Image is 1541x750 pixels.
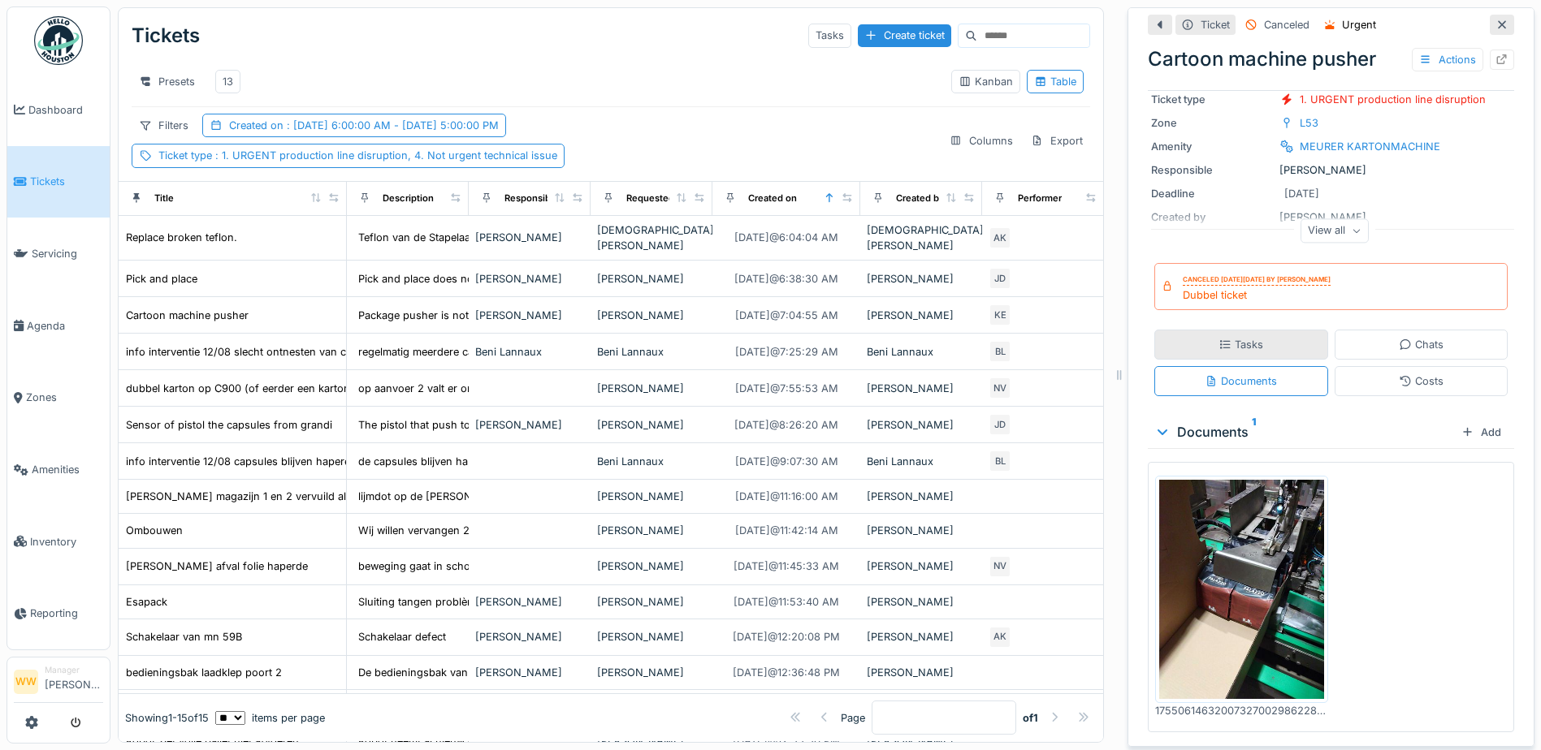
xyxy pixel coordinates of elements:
[1183,274,1331,286] div: Canceled [DATE][DATE] by [PERSON_NAME]
[126,629,242,644] div: Schakelaar van mn 59B
[989,340,1011,363] div: BL
[1252,422,1256,442] sup: 1
[867,629,976,644] div: [PERSON_NAME]
[626,192,688,205] div: Requested by
[735,489,838,504] div: [DATE] @ 11:16:00 AM
[989,304,1011,326] div: KE
[1159,480,1324,699] img: 8nkyxnlx259m87hfpepkro33topm
[989,626,1011,649] div: AK
[475,594,584,610] div: [PERSON_NAME]
[1018,192,1062,205] div: Performer
[1284,186,1319,201] div: [DATE]
[30,534,103,550] span: Inventory
[358,558,494,574] div: beweging gaat in schokken
[1301,219,1369,243] div: View all
[733,665,840,680] div: [DATE] @ 12:36:48 PM
[126,230,237,245] div: Replace broken teflon.
[1300,92,1486,107] div: 1. URGENT production line disruption
[735,344,838,360] div: [DATE] @ 7:25:29 AM
[358,344,506,360] div: regelmatig meerdere capsules
[14,664,103,703] a: WW Manager[PERSON_NAME]
[1151,162,1511,178] div: [PERSON_NAME]
[32,462,103,477] span: Amenities
[475,344,584,360] div: Beni Lannaux
[867,308,976,323] div: [PERSON_NAME]
[126,489,401,504] div: [PERSON_NAME] magazijn 1 en 2 vervuild altijd met lijm
[808,24,851,47] div: Tasks
[7,290,110,362] a: Agenda
[867,271,976,287] div: [PERSON_NAME]
[989,377,1011,399] div: NV
[45,664,103,676] div: Manager
[867,489,976,504] div: [PERSON_NAME]
[748,192,797,205] div: Created on
[597,308,706,323] div: [PERSON_NAME]
[597,454,706,469] div: Beni Lannaux
[735,308,838,323] div: [DATE] @ 7:04:55 AM
[126,344,517,360] div: info interventie 12/08 slecht ontnesten van capsules over de verschillend lijnen
[597,558,706,574] div: [PERSON_NAME]
[1205,373,1277,389] div: Documents
[867,454,976,469] div: Beni Lannaux
[867,558,976,574] div: [PERSON_NAME]
[597,222,706,253] div: [DEMOGRAPHIC_DATA][PERSON_NAME]
[896,192,945,205] div: Created by
[597,489,706,504] div: [PERSON_NAME]
[126,523,183,538] div: Ombouwen
[7,506,110,578] a: Inventory
[475,308,584,323] div: [PERSON_NAME]
[858,24,951,46] div: Create ticket
[26,390,103,405] span: Zones
[989,226,1011,249] div: AK
[34,16,83,65] img: Badge_color-CXgf-gQk.svg
[867,417,976,433] div: [PERSON_NAME]
[126,558,308,574] div: [PERSON_NAME] afval folie haperde
[1024,129,1090,153] div: Export
[358,230,617,245] div: Teflon van de Stapelaar moet vervangen worden z...
[1151,92,1273,107] div: Ticket type
[45,664,103,699] li: [PERSON_NAME]
[1455,421,1508,443] div: Add
[126,665,282,680] div: bedieningsbak laadklep poort 2
[284,119,499,131] span: : [DATE] 6:00:00 AM - [DATE] 5:00:00 PM
[597,344,706,360] div: Beni Lannaux
[867,381,976,396] div: [PERSON_NAME]
[223,74,233,89] div: 13
[154,192,174,205] div: Title
[358,271,580,287] div: Pick and place does not take all the capsules
[7,74,110,146] a: Dashboard
[504,192,559,205] div: Responsible
[867,523,976,538] div: [PERSON_NAME]
[358,523,610,538] div: Wij willen vervangen 250 non Q tot 250 Q BACk ...
[597,523,706,538] div: [PERSON_NAME]
[735,523,838,538] div: [DATE] @ 11:42:14 AM
[1151,139,1273,154] div: Amenity
[597,594,706,610] div: [PERSON_NAME]
[358,665,607,680] div: De bedieningsbak van laadbrug 2 in het sas is b...
[158,148,557,163] div: Ticket type
[126,454,357,469] div: info interventie 12/08 capsules blijven haperen
[989,413,1011,436] div: JD
[32,246,103,261] span: Servicing
[597,271,706,287] div: [PERSON_NAME]
[733,629,840,644] div: [DATE] @ 12:20:08 PM
[1399,337,1444,352] div: Chats
[867,344,976,360] div: Beni Lannaux
[126,271,197,287] div: Pick and place
[734,594,839,610] div: [DATE] @ 11:53:40 AM
[1201,17,1230,32] div: Ticket
[475,629,584,644] div: [PERSON_NAME]
[1151,162,1273,178] div: Responsible
[27,318,103,334] span: Agenda
[1300,115,1318,131] div: L53
[867,222,976,253] div: [DEMOGRAPHIC_DATA][PERSON_NAME]
[1300,139,1440,154] div: MEURER KARTONMACHINE
[597,417,706,433] div: [PERSON_NAME]
[1155,703,1328,718] div: 17550614632007327002986228731422.jpg
[1151,186,1273,201] div: Deadline
[735,381,838,396] div: [DATE] @ 7:55:53 AM
[132,15,200,57] div: Tickets
[358,454,605,469] div: de capsules blijven haperen in toevoerbuffer na...
[132,70,202,93] div: Presets
[1183,287,1331,303] div: Dubbel ticket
